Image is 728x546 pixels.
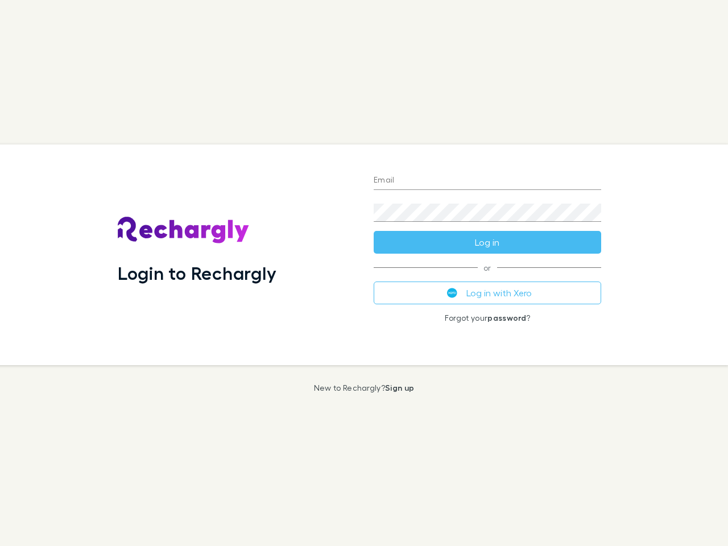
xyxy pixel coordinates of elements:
p: Forgot your ? [374,313,601,322]
button: Log in with Xero [374,282,601,304]
p: New to Rechargly? [314,383,415,392]
span: or [374,267,601,268]
button: Log in [374,231,601,254]
img: Xero's logo [447,288,457,298]
a: Sign up [385,383,414,392]
a: password [487,313,526,322]
img: Rechargly's Logo [118,217,250,244]
h1: Login to Rechargly [118,262,276,284]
